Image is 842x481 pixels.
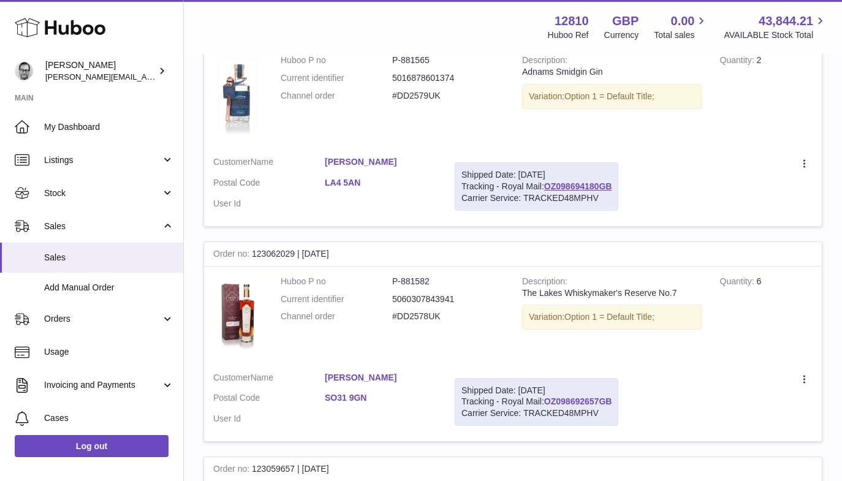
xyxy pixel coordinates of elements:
[654,13,708,41] a: 0.00 Total sales
[564,312,654,322] span: Option 1 = Default Title;
[392,276,504,287] dd: P-881582
[455,378,618,426] div: Tracking - Royal Mail:
[461,192,612,204] div: Carrier Service: TRACKED48MPHV
[45,72,246,81] span: [PERSON_NAME][EMAIL_ADDRESS][DOMAIN_NAME]
[15,62,33,80] img: alex@digidistiller.com
[44,121,174,133] span: My Dashboard
[213,157,251,167] span: Customer
[392,90,504,102] dd: #DD2579UK
[548,29,589,41] div: Huboo Ref
[44,412,174,424] span: Cases
[44,187,161,199] span: Stock
[44,379,161,391] span: Invoicing and Payments
[213,392,325,407] dt: Postal Code
[392,72,504,84] dd: 5016878601374
[612,13,639,29] strong: GBP
[122,71,132,81] img: tab_keywords_by_traffic_grey.svg
[281,276,392,287] dt: Huboo P no
[461,169,612,181] div: Shipped Date: [DATE]
[522,276,567,289] strong: Description
[392,55,504,66] dd: P-881565
[325,392,436,404] a: SO31 9GN
[213,156,325,171] dt: Name
[522,84,702,109] div: Variation:
[555,13,589,29] strong: 12810
[522,66,702,78] div: Adnams Smidgin Gin
[44,154,161,166] span: Listings
[135,72,207,80] div: Keywords by Traffic
[213,55,262,135] img: 128101699609521.jpg
[455,162,618,211] div: Tracking - Royal Mail:
[281,55,392,66] dt: Huboo P no
[720,276,757,289] strong: Quantity
[724,13,827,41] a: 43,844.21 AVAILABLE Stock Total
[44,313,161,325] span: Orders
[522,305,702,330] div: Variation:
[544,181,612,191] a: OZ098694180GB
[20,20,29,29] img: logo_orange.svg
[711,267,822,363] td: 6
[15,435,169,457] a: Log out
[711,45,822,147] td: 2
[461,407,612,419] div: Carrier Service: TRACKED48MPHV
[213,276,262,350] img: 128101699441543.jpg
[281,311,392,322] dt: Channel order
[213,198,325,210] dt: User Id
[544,396,612,406] a: OZ098692657GB
[522,55,567,68] strong: Description
[325,177,436,189] a: LA4 5AN
[32,32,135,42] div: Domain: [DOMAIN_NAME]
[281,90,392,102] dt: Channel order
[213,464,252,477] strong: Order no
[213,372,325,387] dt: Name
[44,346,174,358] span: Usage
[281,72,392,84] dt: Current identifier
[34,20,60,29] div: v 4.0.25
[671,13,695,29] span: 0.00
[564,91,654,101] span: Option 1 = Default Title;
[392,311,504,322] dd: #DD2578UK
[325,156,436,168] a: [PERSON_NAME]
[45,59,156,83] div: [PERSON_NAME]
[281,294,392,305] dt: Current identifier
[204,242,822,267] div: 123062029 | [DATE]
[461,385,612,396] div: Shipped Date: [DATE]
[654,29,708,41] span: Total sales
[44,252,174,263] span: Sales
[20,32,29,42] img: website_grey.svg
[213,249,252,262] strong: Order no
[213,177,325,192] dt: Postal Code
[213,413,325,425] dt: User Id
[44,221,161,232] span: Sales
[325,372,436,384] a: [PERSON_NAME]
[213,373,251,382] span: Customer
[720,55,757,68] strong: Quantity
[33,71,43,81] img: tab_domain_overview_orange.svg
[724,29,827,41] span: AVAILABLE Stock Total
[604,29,639,41] div: Currency
[392,294,504,305] dd: 5060307843941
[47,72,110,80] div: Domain Overview
[759,13,813,29] span: 43,844.21
[522,287,702,299] div: The Lakes Whiskymaker's Reserve No.7
[44,282,174,294] span: Add Manual Order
